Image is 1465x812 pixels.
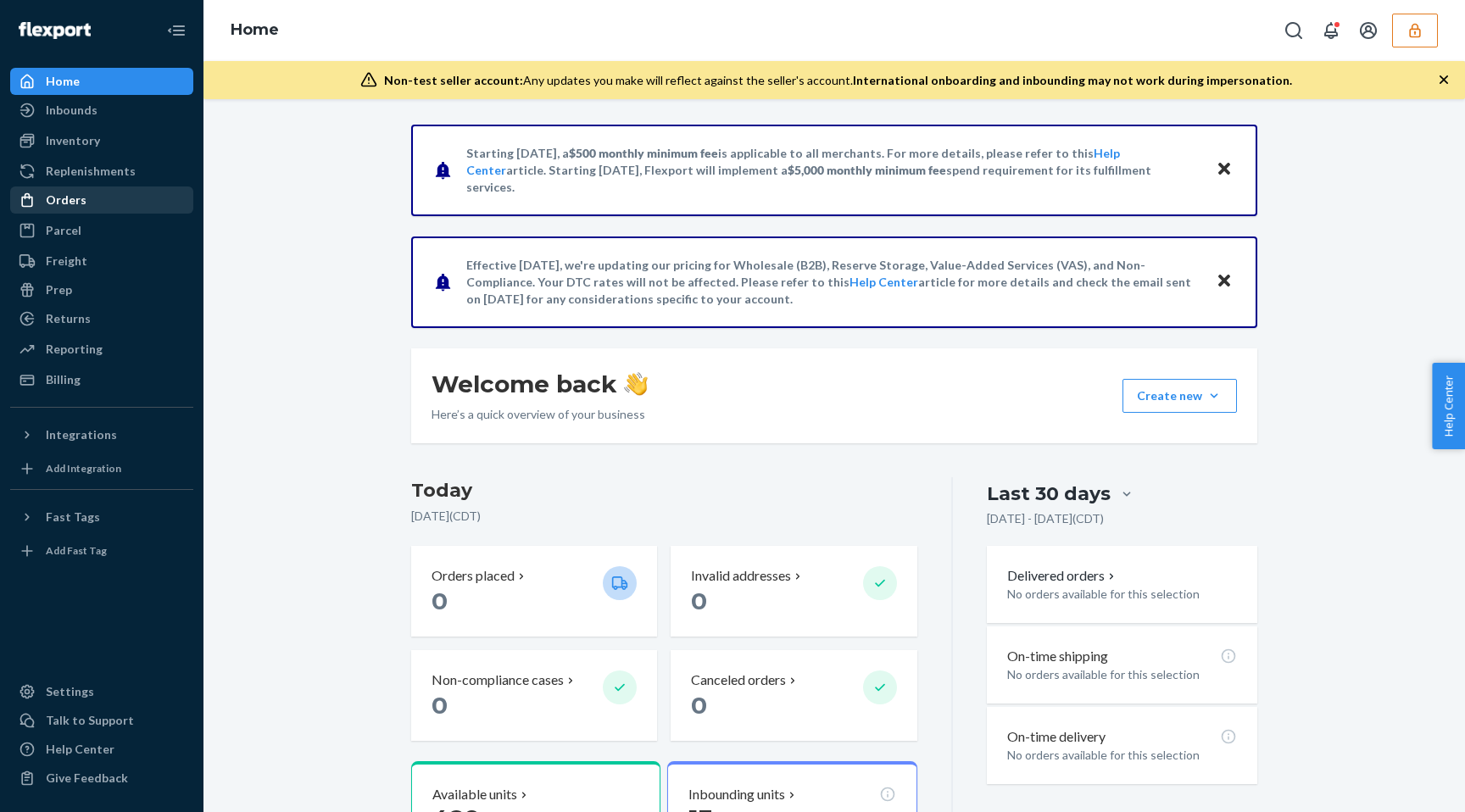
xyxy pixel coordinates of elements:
[10,336,193,363] a: Reporting
[849,275,918,289] a: Help Center
[1351,14,1385,47] button: Open account menu
[432,785,517,804] p: Available units
[788,163,946,177] span: $5,000 monthly minimum fee
[10,707,193,734] a: Talk to Support
[1122,379,1237,413] button: Create new
[411,477,917,504] h3: Today
[1007,566,1118,586] button: Delivered orders
[10,455,193,482] a: Add Integration
[46,712,134,729] div: Talk to Support
[10,537,193,565] a: Add Fast Tag
[1277,14,1311,47] button: Open Search Box
[691,670,786,690] p: Canceled orders
[1314,14,1348,47] button: Open notifications
[46,770,128,787] div: Give Feedback
[466,145,1200,196] p: Starting [DATE], a is applicable to all merchants. For more details, please refer to this article...
[46,341,103,358] div: Reporting
[231,20,279,39] a: Home
[46,281,72,298] div: Prep
[10,366,193,393] a: Billing
[432,566,515,586] p: Orders placed
[432,406,648,423] p: Here’s a quick overview of your business
[411,650,657,741] button: Non-compliance cases 0
[46,426,117,443] div: Integrations
[46,73,80,90] div: Home
[1213,158,1235,182] button: Close
[432,691,448,720] span: 0
[10,97,193,124] a: Inbounds
[853,73,1292,87] span: International onboarding and inbounding may not work during impersonation.
[217,6,292,55] ol: breadcrumbs
[1213,270,1235,294] button: Close
[1007,727,1106,747] p: On-time delivery
[466,257,1200,308] p: Effective [DATE], we're updating our pricing for Wholesale (B2B), Reserve Storage, Value-Added Se...
[1432,363,1465,449] button: Help Center
[46,509,100,526] div: Fast Tags
[624,372,648,396] img: hand-wave emoji
[411,546,657,637] button: Orders placed 0
[10,503,193,531] button: Fast Tags
[10,276,193,303] a: Prep
[1007,647,1108,666] p: On-time shipping
[46,461,121,476] div: Add Integration
[432,670,564,690] p: Non-compliance cases
[10,68,193,95] a: Home
[1007,586,1237,603] p: No orders available for this selection
[384,72,1292,89] div: Any updates you make will reflect against the seller's account.
[10,247,193,275] a: Freight
[432,587,448,615] span: 0
[10,186,193,214] a: Orders
[46,310,91,327] div: Returns
[46,102,97,119] div: Inbounds
[671,546,916,637] button: Invalid addresses 0
[46,163,136,180] div: Replenishments
[10,678,193,705] a: Settings
[569,146,718,160] span: $500 monthly minimum fee
[987,510,1104,527] p: [DATE] - [DATE] ( CDT )
[691,691,707,720] span: 0
[691,587,707,615] span: 0
[46,371,81,388] div: Billing
[691,566,791,586] p: Invalid addresses
[46,192,86,209] div: Orders
[1007,666,1237,683] p: No orders available for this selection
[46,741,114,758] div: Help Center
[46,683,94,700] div: Settings
[671,650,916,741] button: Canceled orders 0
[384,73,523,87] span: Non-test seller account:
[10,736,193,763] a: Help Center
[46,132,100,149] div: Inventory
[10,217,193,244] a: Parcel
[10,158,193,185] a: Replenishments
[159,14,193,47] button: Close Navigation
[1007,747,1237,764] p: No orders available for this selection
[19,22,91,39] img: Flexport logo
[46,222,81,239] div: Parcel
[987,481,1111,507] div: Last 30 days
[46,543,107,558] div: Add Fast Tag
[10,305,193,332] a: Returns
[46,253,87,270] div: Freight
[411,508,917,525] p: [DATE] ( CDT )
[432,369,648,399] h1: Welcome back
[688,785,785,804] p: Inbounding units
[10,127,193,154] a: Inventory
[10,421,193,448] button: Integrations
[10,765,193,792] button: Give Feedback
